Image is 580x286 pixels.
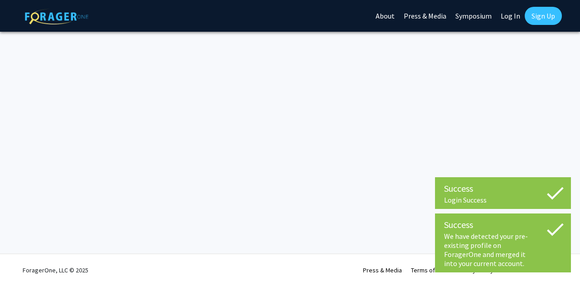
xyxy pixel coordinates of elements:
div: We have detected your pre-existing profile on ForagerOne and merged it into your current account. [444,232,562,268]
div: ForagerOne, LLC © 2025 [23,254,88,286]
div: Success [444,218,562,232]
a: Sign Up [525,7,562,25]
a: Terms of Use [411,266,447,274]
div: Login Success [444,195,562,204]
img: ForagerOne Logo [25,9,88,24]
div: Success [444,182,562,195]
a: Press & Media [363,266,402,274]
